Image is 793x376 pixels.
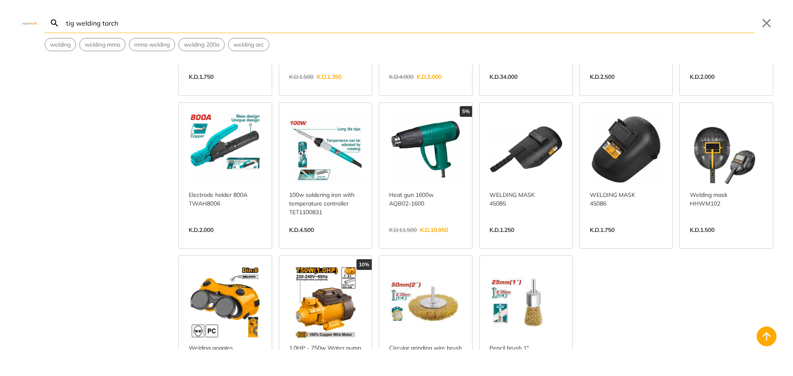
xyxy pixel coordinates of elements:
button: Select suggestion: welding 200a [179,38,224,51]
div: Suggestion: welding mma [79,38,126,51]
button: Close [760,17,773,30]
span: welding arc [233,40,264,49]
div: Suggestion: welding arc [228,38,269,51]
button: Back to top [757,326,776,346]
div: 5% [460,106,472,117]
span: welding [50,40,71,49]
span: welding 200a [184,40,219,49]
button: Select suggestion: welding arc [228,38,269,51]
div: Suggestion: welding 200a [178,38,225,51]
svg: Search [50,18,59,28]
button: Select suggestion: welding [45,38,76,51]
input: Search… [64,13,755,33]
span: welding mma [85,40,120,49]
svg: Back to top [760,330,773,343]
div: 10% [356,259,372,270]
button: Select suggestion: mma welding [129,38,175,51]
div: Suggestion: welding [45,38,76,51]
button: Select suggestion: welding mma [80,38,125,51]
div: Suggestion: mma welding [129,38,175,51]
img: Close [20,21,40,25]
span: mma welding [134,40,170,49]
